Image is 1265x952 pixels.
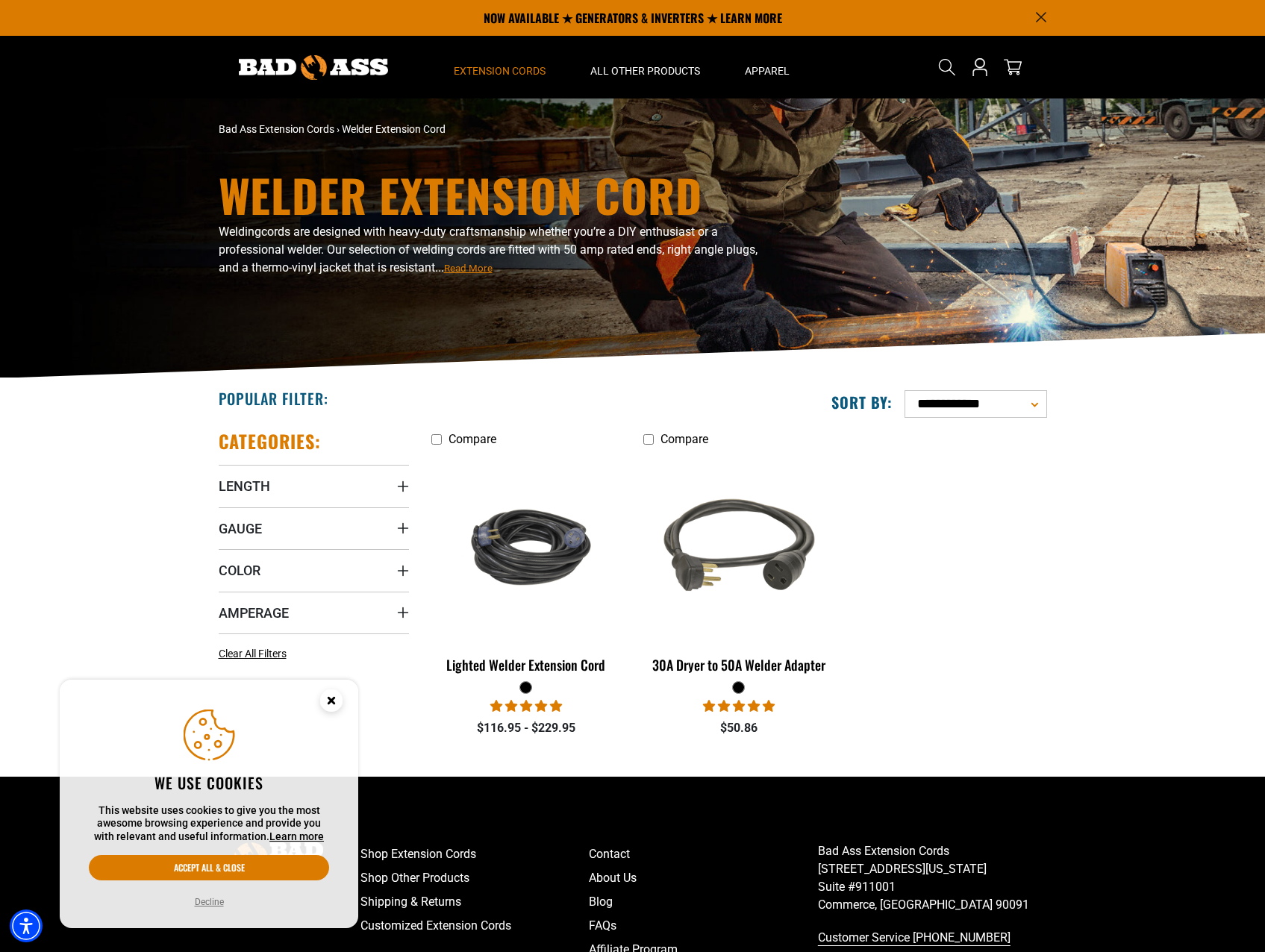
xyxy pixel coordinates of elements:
aside: Cookie Consent [60,680,358,929]
summary: Color [219,549,409,591]
img: black [645,461,833,633]
span: Color [219,562,260,579]
summary: Length [219,465,409,507]
button: Close this option [304,680,358,726]
span: 5.00 stars [490,699,562,713]
a: Contact [589,842,818,866]
a: Bad Ass Extension Cords [219,123,334,135]
span: cords are designed with heavy-duty craftsmanship whether you’re a DIY enthusiast or a professiona... [219,225,758,275]
span: Compare [660,432,708,446]
h2: Categories: [219,430,322,453]
summary: Amperage [219,592,409,633]
a: black 30A Dryer to 50A Welder Adapter [643,454,834,680]
button: Accept all & close [89,855,329,880]
img: Bad Ass Extension Cords [239,55,388,80]
span: 5.00 stars [703,699,775,713]
h2: We use cookies [89,773,329,792]
p: Bad Ass Extension Cords [STREET_ADDRESS][US_STATE] Suite #911001 Commerce, [GEOGRAPHIC_DATA] 90091 [818,842,1047,914]
span: Read More [444,263,493,274]
div: $50.86 [643,719,834,737]
summary: All Other Products [568,36,722,98]
img: black [432,489,620,604]
label: Sort by: [831,392,893,412]
a: cart [1001,58,1025,76]
nav: breadcrumbs [219,122,763,137]
span: › [337,123,340,135]
a: Open this option [968,36,992,98]
span: Compare [449,432,496,446]
button: Decline [190,895,228,909]
div: 30A Dryer to 50A Welder Adapter [643,658,834,671]
p: Welding [219,223,763,277]
a: This website uses cookies to give you the most awesome browsing experience and provide you with r... [269,830,324,842]
h2: Popular Filter: [219,389,328,408]
span: Clear All Filters [219,648,287,660]
div: Accessibility Menu [10,909,43,942]
a: Shop Extension Cords [360,842,590,866]
h1: Welder Extension Cord [219,172,763,217]
summary: Gauge [219,507,409,549]
a: Clear All Filters [219,646,293,662]
div: $116.95 - $229.95 [431,719,622,737]
p: This website uses cookies to give you the most awesome browsing experience and provide you with r... [89,804,329,844]
a: Shop Other Products [360,866,590,890]
a: FAQs [589,914,818,938]
summary: Search [935,55,959,79]
a: Customized Extension Cords [360,914,590,938]
span: Apparel [745,64,790,78]
summary: Extension Cords [431,36,568,98]
div: Lighted Welder Extension Cord [431,658,622,671]
a: Shipping & Returns [360,890,590,914]
a: black Lighted Welder Extension Cord [431,454,622,680]
span: Amperage [219,604,289,621]
a: Blog [589,890,818,914]
summary: Apparel [722,36,812,98]
span: All Other Products [590,64,700,78]
span: Gauge [219,520,262,537]
a: call 833-674-1699 [818,926,1047,950]
span: Welder Extension Cord [342,123,446,135]
span: Length [219,477,270,495]
a: About Us [589,866,818,890]
span: Extension Cords [454,64,546,78]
